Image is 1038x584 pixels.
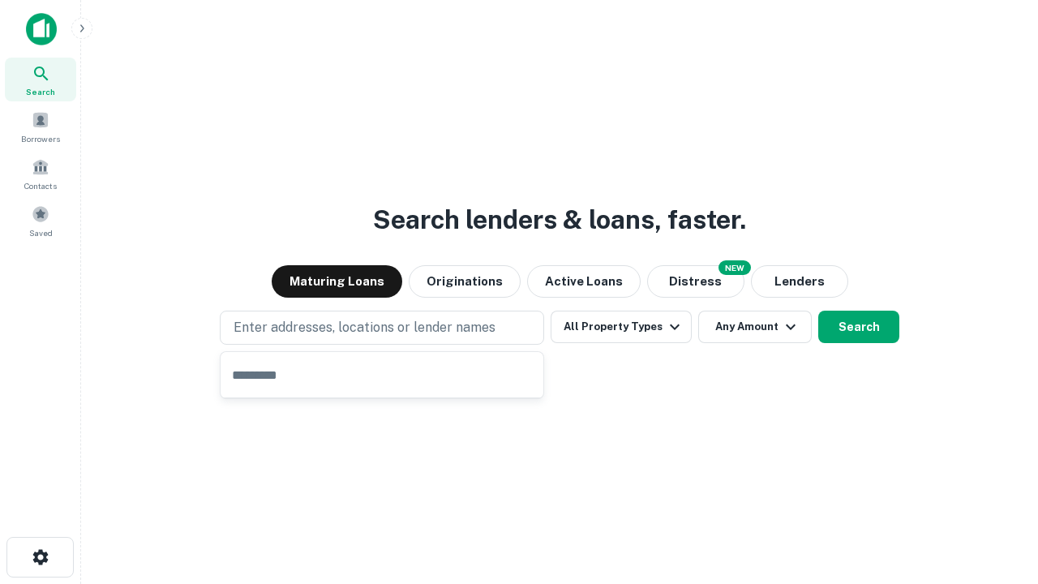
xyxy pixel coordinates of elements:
span: Borrowers [21,132,60,145]
a: Search [5,58,76,101]
a: Saved [5,199,76,243]
h3: Search lenders & loans, faster. [373,200,746,239]
a: Borrowers [5,105,76,148]
button: Any Amount [698,311,812,343]
span: Saved [29,226,53,239]
div: NEW [718,260,751,275]
a: Contacts [5,152,76,195]
img: capitalize-icon.png [26,13,57,45]
button: Maturing Loans [272,265,402,298]
span: Contacts [24,179,57,192]
button: Originations [409,265,521,298]
p: Enter addresses, locations or lender names [234,318,495,337]
button: Search [818,311,899,343]
button: All Property Types [551,311,692,343]
button: Lenders [751,265,848,298]
button: Search distressed loans with lien and other non-mortgage details. [647,265,744,298]
button: Active Loans [527,265,641,298]
iframe: Chat Widget [957,454,1038,532]
button: Enter addresses, locations or lender names [220,311,544,345]
span: Search [26,85,55,98]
